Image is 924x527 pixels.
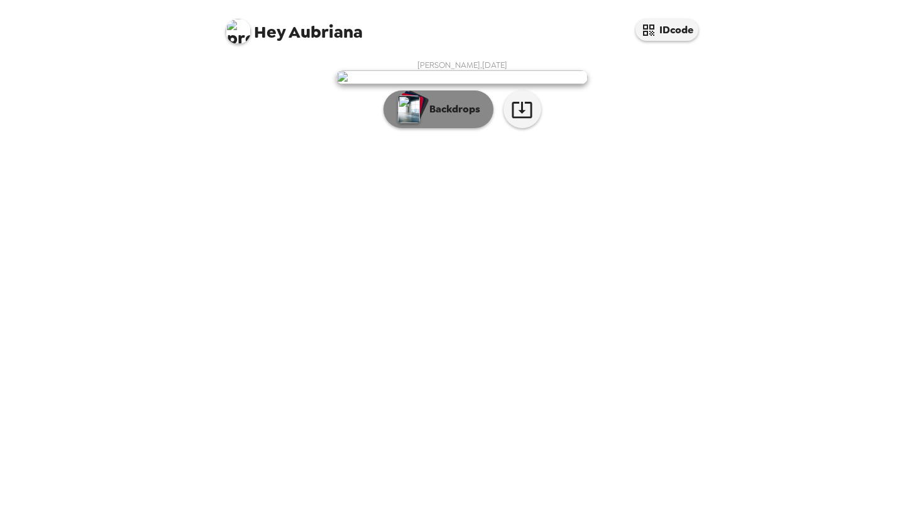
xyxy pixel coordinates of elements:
img: user [336,70,588,84]
span: Aubriana [226,13,363,41]
span: Hey [254,21,285,43]
span: [PERSON_NAME] , [DATE] [417,60,507,70]
p: Backdrops [423,102,480,117]
button: IDcode [635,19,698,41]
img: profile pic [226,19,251,44]
button: Backdrops [383,90,493,128]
